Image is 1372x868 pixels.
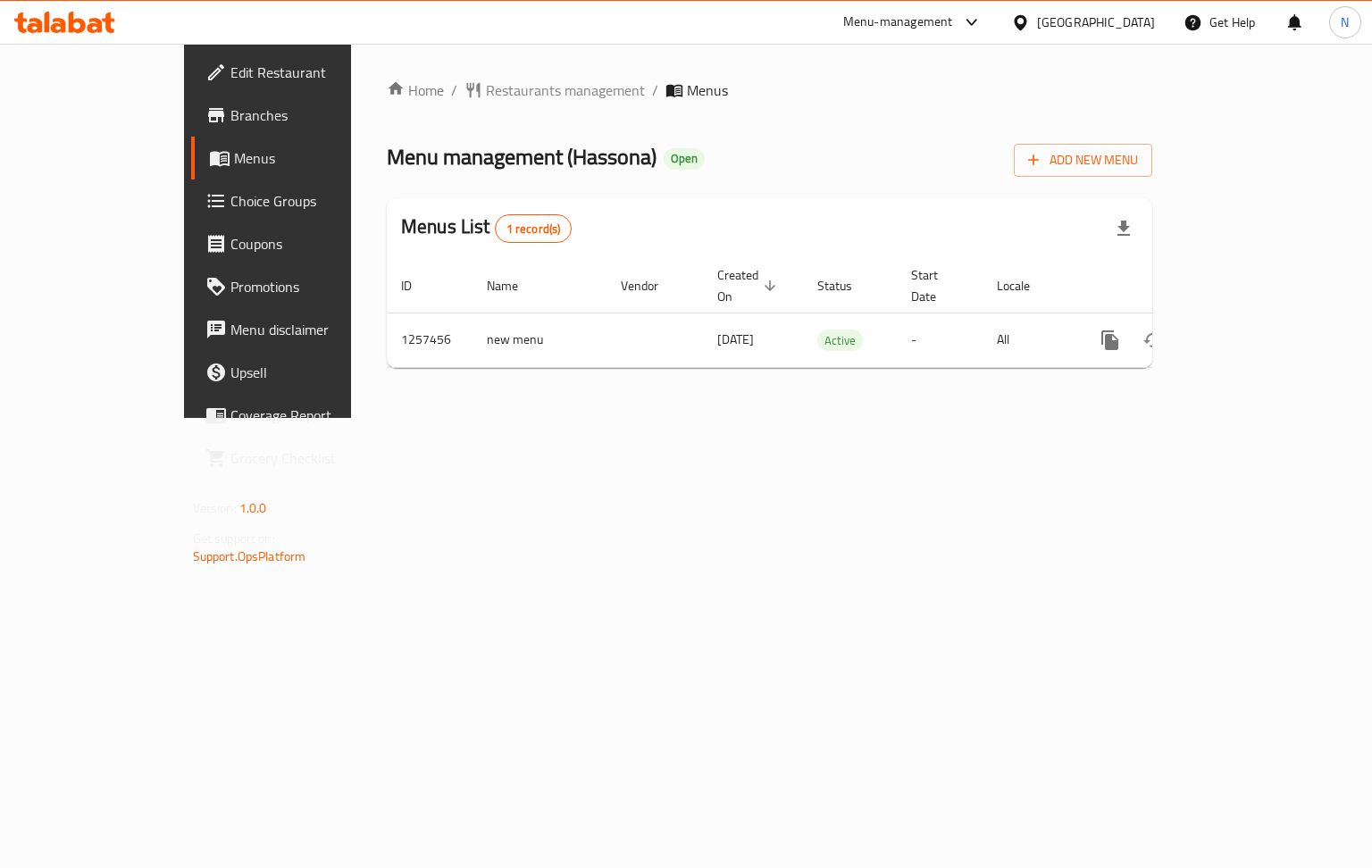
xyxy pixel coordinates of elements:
[387,79,1152,101] nav: breadcrumb
[387,79,444,101] a: Home
[193,545,306,568] a: Support.OpsPlatform
[230,62,399,83] span: Edit Restaurant
[1102,207,1145,250] div: Export file
[193,527,275,550] span: Get support on:
[401,213,572,243] h2: Menus List
[1037,13,1155,32] div: [GEOGRAPHIC_DATA]
[621,275,682,296] span: Vendor
[1341,13,1349,32] span: N
[473,313,607,367] td: new menu
[234,147,399,169] span: Menus
[1014,144,1152,177] button: Add New Menu
[1028,149,1138,171] span: Add New Menu
[817,330,863,351] div: Active
[496,221,572,238] span: 1 record(s)
[817,330,863,351] span: Active
[897,313,983,367] td: -
[487,275,541,296] span: Name
[717,264,782,307] span: Created On
[230,405,399,426] span: Coverage Report
[1089,319,1132,362] button: more
[387,137,657,177] span: Menu management ( Hassona )
[401,275,435,296] span: ID
[191,394,414,437] a: Coverage Report
[191,51,414,94] a: Edit Restaurant
[997,275,1053,296] span: Locale
[843,12,953,33] div: Menu-management
[230,104,399,126] span: Branches
[230,233,399,255] span: Coupons
[387,259,1275,368] table: enhanced table
[230,190,399,212] span: Choice Groups
[486,79,645,101] span: Restaurants management
[464,79,645,101] a: Restaurants management
[911,264,961,307] span: Start Date
[652,79,658,101] li: /
[687,79,728,101] span: Menus
[191,137,414,179] a: Menus
[191,222,414,265] a: Coupons
[193,497,237,520] span: Version:
[191,179,414,222] a: Choice Groups
[191,94,414,137] a: Branches
[983,313,1075,367] td: All
[387,313,473,367] td: 1257456
[717,328,754,351] span: [DATE]
[239,497,267,520] span: 1.0.0
[191,265,414,308] a: Promotions
[230,276,399,297] span: Promotions
[230,319,399,340] span: Menu disclaimer
[664,151,705,166] span: Open
[451,79,457,101] li: /
[664,148,705,170] div: Open
[495,214,573,243] div: Total records count
[191,351,414,394] a: Upsell
[1075,259,1275,313] th: Actions
[1132,319,1175,362] button: Change Status
[230,362,399,383] span: Upsell
[230,447,399,469] span: Grocery Checklist
[191,437,414,480] a: Grocery Checklist
[191,308,414,351] a: Menu disclaimer
[817,275,875,296] span: Status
